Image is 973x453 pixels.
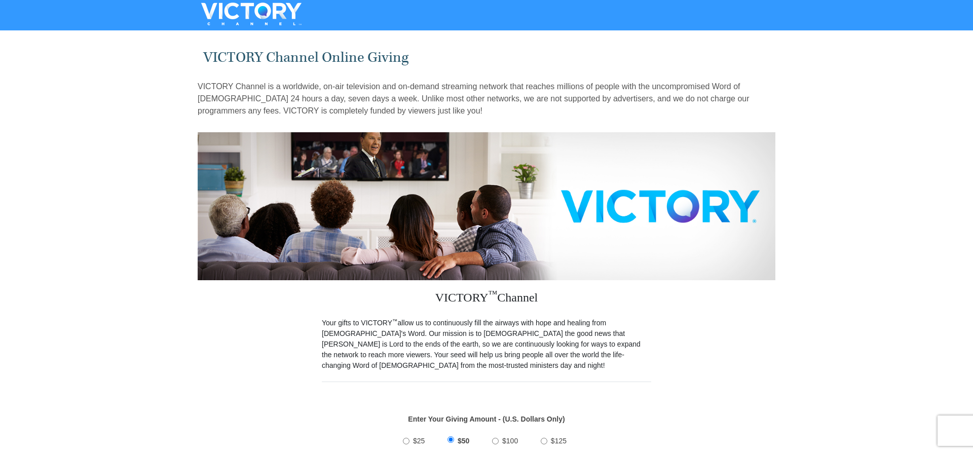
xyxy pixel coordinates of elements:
strong: Enter Your Giving Amount - (U.S. Dollars Only) [408,415,565,423]
h3: VICTORY Channel [322,280,651,318]
sup: ™ [392,318,398,324]
p: VICTORY Channel is a worldwide, on-air television and on-demand streaming network that reaches mi... [198,81,775,117]
p: Your gifts to VICTORY allow us to continuously fill the airways with hope and healing from [DEMOG... [322,318,651,371]
span: $50 [458,437,469,445]
sup: ™ [489,289,498,299]
span: $25 [413,437,425,445]
span: $125 [551,437,567,445]
span: $100 [502,437,518,445]
h1: VICTORY Channel Online Giving [203,49,770,66]
img: VICTORYTHON - VICTORY Channel [188,3,315,25]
